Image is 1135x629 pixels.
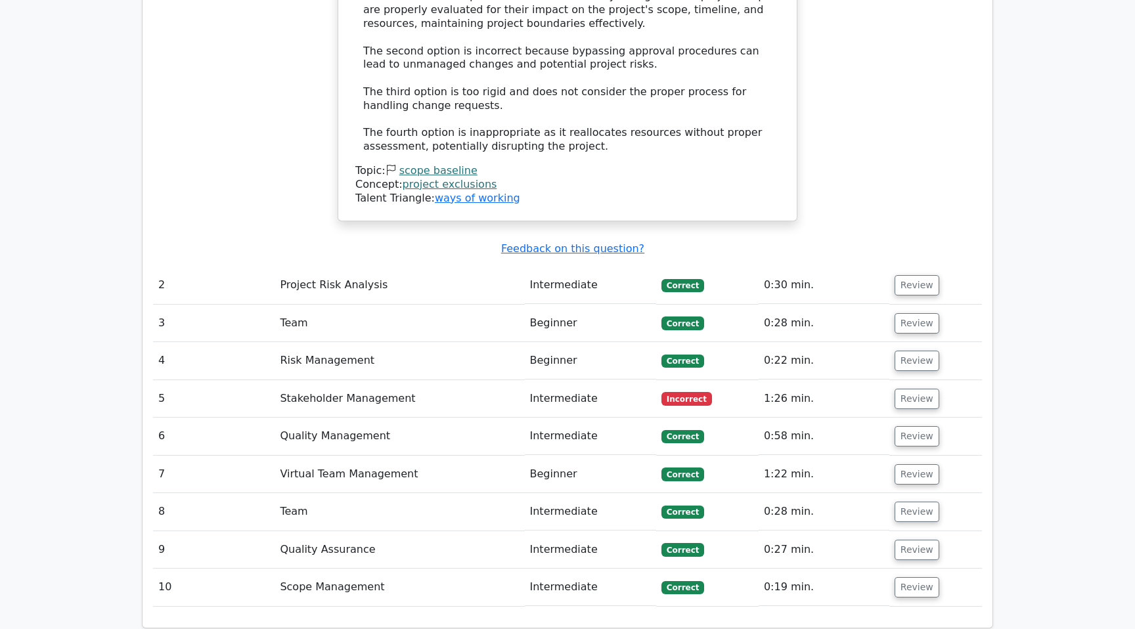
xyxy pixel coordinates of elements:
[661,506,704,519] span: Correct
[355,164,780,178] div: Topic:
[525,569,656,606] td: Intermediate
[661,543,704,556] span: Correct
[661,355,704,368] span: Correct
[895,389,939,409] button: Review
[661,279,704,292] span: Correct
[759,456,889,493] td: 1:22 min.
[661,316,704,330] span: Correct
[895,577,939,597] button: Review
[153,267,275,304] td: 2
[275,493,524,531] td: Team
[153,418,275,455] td: 6
[275,569,524,606] td: Scope Management
[759,342,889,380] td: 0:22 min.
[525,456,656,493] td: Beginner
[661,581,704,594] span: Correct
[153,531,275,569] td: 9
[525,342,656,380] td: Beginner
[525,418,656,455] td: Intermediate
[895,426,939,446] button: Review
[661,392,712,405] span: Incorrect
[525,493,656,531] td: Intermediate
[525,531,656,569] td: Intermediate
[759,305,889,342] td: 0:28 min.
[153,456,275,493] td: 7
[275,305,524,342] td: Team
[661,430,704,443] span: Correct
[525,267,656,304] td: Intermediate
[153,342,275,380] td: 4
[275,342,524,380] td: Risk Management
[153,305,275,342] td: 3
[525,380,656,418] td: Intermediate
[895,540,939,560] button: Review
[759,380,889,418] td: 1:26 min.
[759,531,889,569] td: 0:27 min.
[895,502,939,522] button: Review
[759,267,889,304] td: 0:30 min.
[895,464,939,485] button: Review
[275,380,524,418] td: Stakeholder Management
[895,313,939,334] button: Review
[275,267,524,304] td: Project Risk Analysis
[759,418,889,455] td: 0:58 min.
[895,351,939,371] button: Review
[355,164,780,205] div: Talent Triangle:
[153,493,275,531] td: 8
[525,305,656,342] td: Beginner
[153,569,275,606] td: 10
[275,456,524,493] td: Virtual Team Management
[153,380,275,418] td: 5
[895,275,939,295] button: Review
[399,164,478,177] a: scope baseline
[661,467,704,481] span: Correct
[275,418,524,455] td: Quality Management
[435,192,520,204] a: ways of working
[355,178,780,192] div: Concept:
[759,569,889,606] td: 0:19 min.
[501,242,644,255] a: Feedback on this question?
[403,178,497,190] a: project exclusions
[275,531,524,569] td: Quality Assurance
[759,493,889,531] td: 0:28 min.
